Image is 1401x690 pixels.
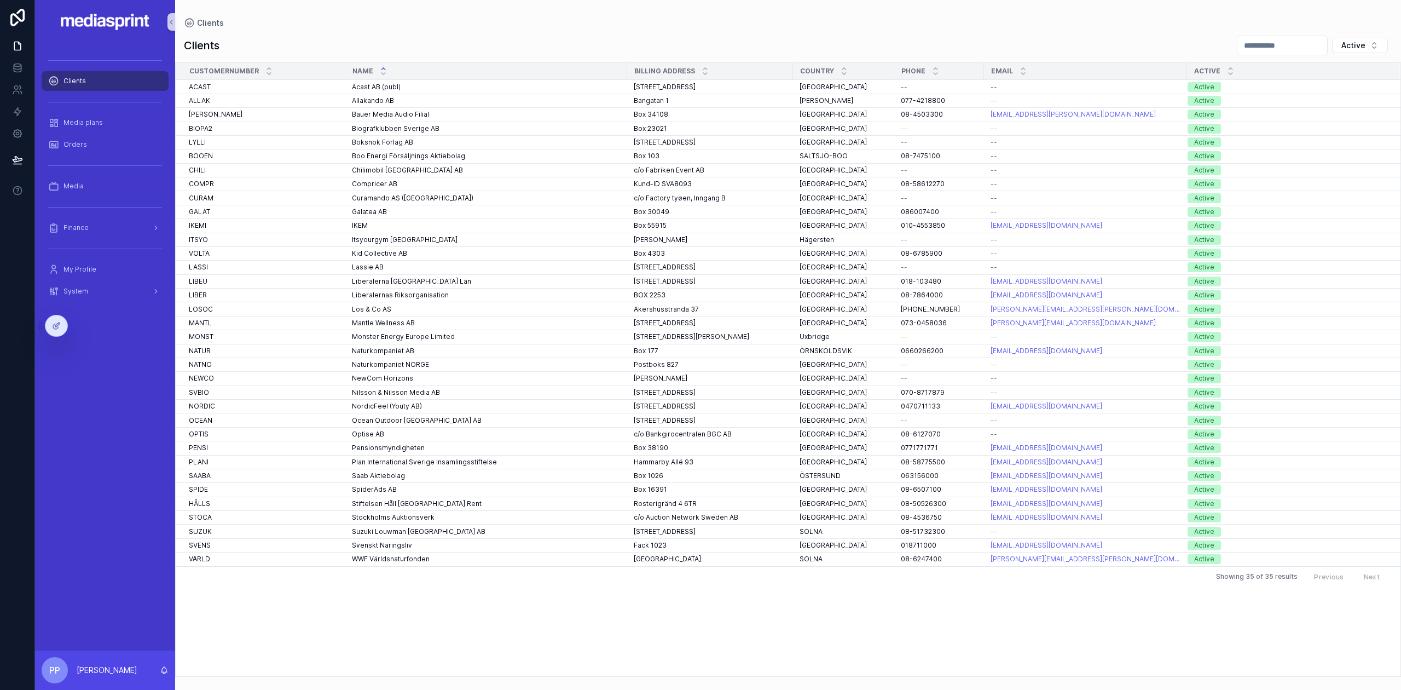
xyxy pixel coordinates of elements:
a: Media plans [42,113,169,133]
span: SALTSJÖ-BOO [800,152,848,160]
a: SALTSJÖ-BOO [800,152,888,160]
div: Active [1194,207,1214,217]
span: [STREET_ADDRESS][PERSON_NAME] [634,332,749,341]
a: Active [1188,96,1386,106]
a: Box 55915 [634,221,786,230]
div: Active [1194,82,1214,92]
a: Box 4303 [634,249,786,258]
span: Box 177 [634,347,658,355]
a: [EMAIL_ADDRESS][DOMAIN_NAME] [991,291,1102,300]
a: [PERSON_NAME][EMAIL_ADDRESS][PERSON_NAME][DOMAIN_NAME] [991,305,1180,314]
span: Curamando AS ([GEOGRAPHIC_DATA]) [352,194,473,203]
a: [PERSON_NAME] [189,110,339,119]
span: 08-7864000 [901,291,943,300]
span: COMPR [189,180,214,188]
span: -- [901,138,907,147]
span: Media plans [63,118,103,127]
div: Active [1194,262,1214,272]
span: [GEOGRAPHIC_DATA] [800,305,867,314]
a: -- [991,249,1180,258]
div: Active [1194,137,1214,147]
a: ACAST [189,83,339,91]
span: [STREET_ADDRESS] [634,138,696,147]
span: -- [991,263,997,272]
span: [GEOGRAPHIC_DATA] [800,194,867,203]
span: Kid Collective AB [352,249,407,258]
a: Allakando AB [352,96,621,105]
span: -- [991,194,997,203]
a: Hägersten [800,235,888,244]
span: [GEOGRAPHIC_DATA] [800,319,867,327]
a: [GEOGRAPHIC_DATA] [800,319,888,327]
a: Finance [42,218,169,238]
a: Active [1188,290,1386,300]
a: [EMAIL_ADDRESS][DOMAIN_NAME] [991,277,1180,286]
a: [EMAIL_ADDRESS][DOMAIN_NAME] [991,221,1102,230]
a: -- [991,124,1180,133]
a: [STREET_ADDRESS] [634,263,786,272]
a: [GEOGRAPHIC_DATA] [800,138,888,147]
span: LYLLI [189,138,206,147]
a: Active [1188,137,1386,147]
a: Box 23021 [634,124,786,133]
a: System [42,281,169,301]
a: -- [901,124,977,133]
span: -- [901,263,907,272]
span: 08-7475100 [901,152,940,160]
a: GALAT [189,208,339,216]
a: COMPR [189,180,339,188]
div: Active [1194,165,1214,175]
span: [GEOGRAPHIC_DATA] [800,166,867,175]
span: c/o Factory tyøen, Inngang B [634,194,726,203]
span: Active [1341,40,1365,51]
a: 08-6785900 [901,249,977,258]
div: Active [1194,193,1214,203]
span: My Profile [63,265,96,274]
span: LASSI [189,263,208,272]
a: Kund-ID SVA8093 [634,180,786,188]
span: Kund-ID SVA8093 [634,180,692,188]
a: -- [901,138,977,147]
div: Active [1194,249,1214,258]
a: 073-0458036 [901,319,977,327]
a: Active [1188,110,1386,119]
div: Active [1194,179,1214,189]
a: CHILI [189,166,339,175]
span: VOLTA [189,249,210,258]
span: Orders [63,140,87,149]
a: Monster Energy Europe Limited [352,332,621,341]
span: [GEOGRAPHIC_DATA] [800,110,867,119]
a: 08-7475100 [901,152,977,160]
a: IKEM [352,221,621,230]
span: -- [991,332,997,341]
a: Active [1188,235,1386,245]
span: Clients [63,77,86,85]
span: -- [991,208,997,216]
a: Los & Co AS [352,305,621,314]
a: MANTL [189,319,339,327]
a: 08-58612270 [901,180,977,188]
div: Active [1194,96,1214,106]
a: [STREET_ADDRESS][PERSON_NAME] [634,332,786,341]
a: BOOEN [189,152,339,160]
a: LOSOC [189,305,339,314]
span: Los & Co AS [352,305,391,314]
span: ACAST [189,83,211,91]
span: Media [63,182,84,191]
a: Active [1188,207,1386,217]
span: [PERSON_NAME] [634,235,687,244]
a: Active [1188,221,1386,231]
span: Box 4303 [634,249,665,258]
a: Active [1188,332,1386,342]
a: 010-4553850 [901,221,977,230]
a: Box 30049 [634,208,786,216]
a: -- [991,96,1180,105]
span: [PHONE_NUMBER] [901,305,960,314]
a: Uxbridge [800,332,888,341]
a: VOLTA [189,249,339,258]
span: 0660266200 [901,347,943,355]
a: -- [901,263,977,272]
span: -- [901,332,907,341]
a: [PERSON_NAME] [800,96,888,105]
span: Chilimobil [GEOGRAPHIC_DATA] AB [352,166,463,175]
